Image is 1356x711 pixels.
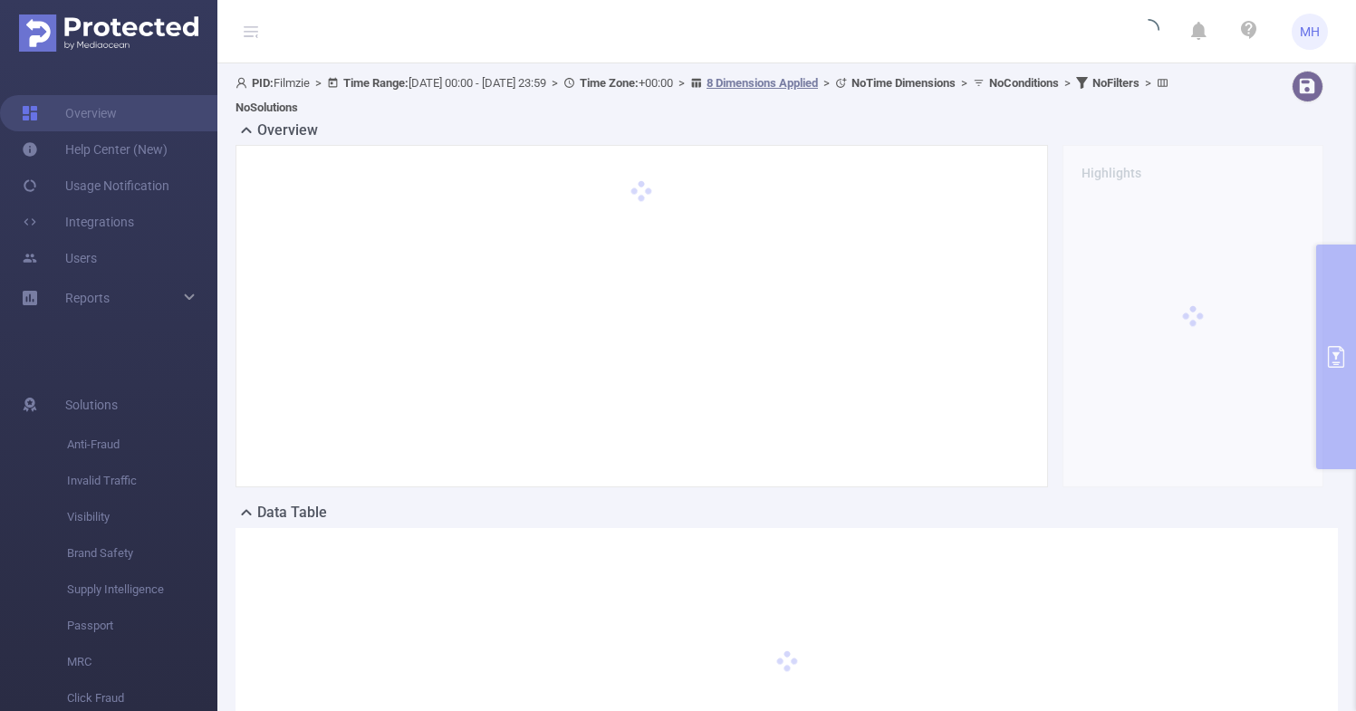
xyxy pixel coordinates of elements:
span: MH [1300,14,1320,50]
a: Overview [22,95,117,131]
span: > [1059,76,1076,90]
span: Filmzie [DATE] 00:00 - [DATE] 23:59 +00:00 [236,76,1173,114]
b: No Filters [1092,76,1140,90]
a: Integrations [22,204,134,240]
span: Supply Intelligence [67,572,217,608]
span: Anti-Fraud [67,427,217,463]
span: > [546,76,563,90]
a: Help Center (New) [22,131,168,168]
b: No Solutions [236,101,298,114]
a: Reports [65,280,110,316]
span: Passport [67,608,217,644]
span: Invalid Traffic [67,463,217,499]
b: No Conditions [989,76,1059,90]
b: Time Zone: [580,76,639,90]
a: Usage Notification [22,168,169,204]
b: Time Range: [343,76,409,90]
h2: Overview [257,120,318,141]
span: > [310,76,327,90]
i: icon: user [236,77,252,89]
span: MRC [67,644,217,680]
span: Visibility [67,499,217,535]
span: Brand Safety [67,535,217,572]
i: icon: loading [1138,19,1159,44]
span: > [818,76,835,90]
span: Solutions [65,387,118,423]
span: > [673,76,690,90]
img: Protected Media [19,14,198,52]
h2: Data Table [257,502,327,524]
b: No Time Dimensions [851,76,956,90]
span: Reports [65,291,110,305]
b: PID: [252,76,274,90]
span: > [1140,76,1157,90]
a: Users [22,240,97,276]
u: 8 Dimensions Applied [707,76,818,90]
span: > [956,76,973,90]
